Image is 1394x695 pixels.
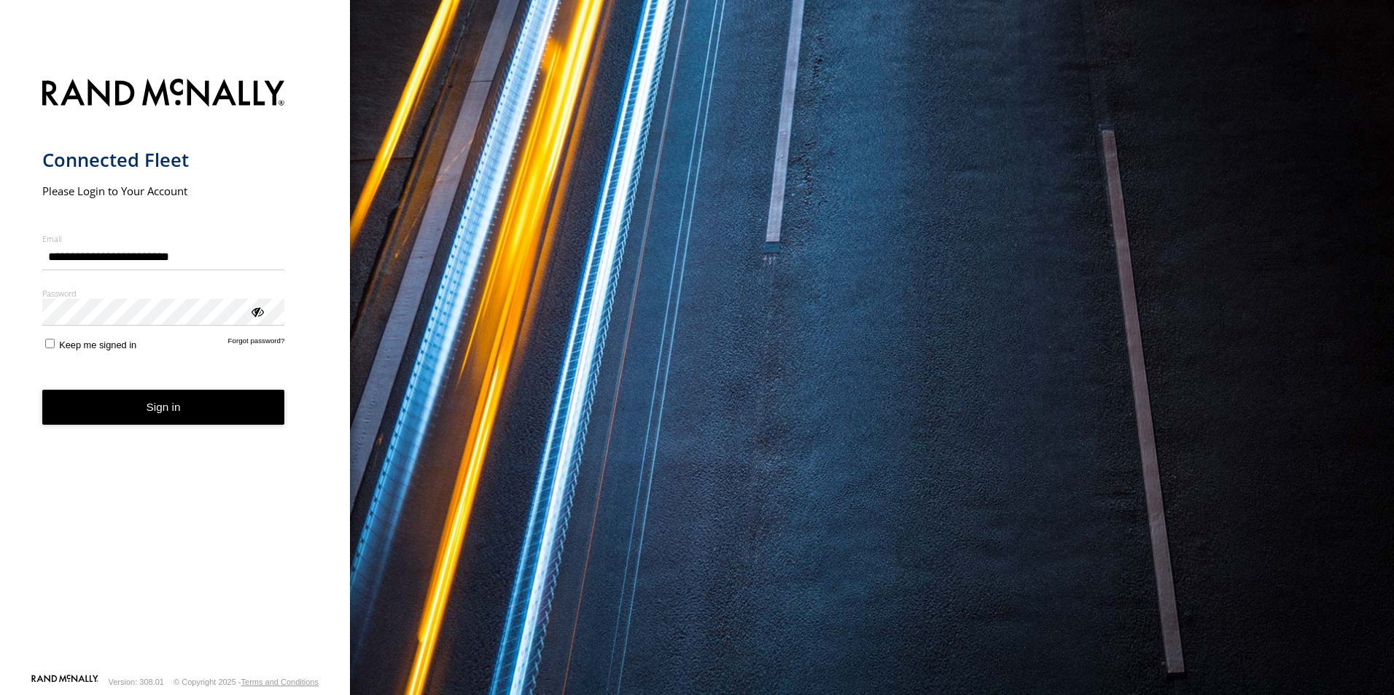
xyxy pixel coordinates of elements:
div: ViewPassword [249,304,264,318]
img: Rand McNally [42,76,285,113]
a: Forgot password? [228,337,285,350]
label: Password [42,288,285,299]
h2: Please Login to Your Account [42,184,285,198]
form: main [42,70,308,673]
label: Email [42,233,285,244]
a: Terms and Conditions [241,678,319,686]
div: © Copyright 2025 - [174,678,319,686]
span: Keep me signed in [59,339,136,350]
h1: Connected Fleet [42,148,285,172]
button: Sign in [42,390,285,425]
div: Version: 308.01 [109,678,164,686]
a: Visit our Website [31,675,98,689]
input: Keep me signed in [45,339,55,348]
